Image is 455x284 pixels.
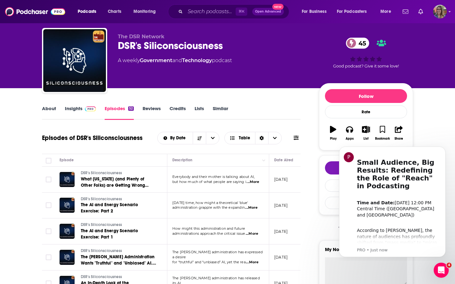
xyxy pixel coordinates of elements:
[433,5,447,19] button: Show profile menu
[255,10,281,13] span: Open Advanced
[81,254,156,272] span: The [PERSON_NAME] Administration Wants "Truthful" and "Unbiased" AI. What Could Go Wrong?
[447,263,452,268] span: 4
[172,156,192,164] div: Description
[433,5,447,19] img: User Profile
[246,260,259,265] span: ...More
[140,57,172,63] a: Government
[5,6,65,18] img: Podchaser - Follow, Share and Rate Podcasts
[333,64,399,68] span: Good podcast? Give it some love!
[81,196,156,202] a: DSR's Siliconsciousness
[81,249,122,253] span: DSR's Siliconsciousness
[330,137,337,141] div: Play
[246,231,258,236] span: ...More
[375,137,390,141] div: Bookmark
[81,254,156,266] a: The [PERSON_NAME] Administration Wants "Truthful" and "Unbiased" AI. What Could Go Wrong?
[380,7,391,16] span: More
[319,34,413,72] div: 45Good podcast? Give it some love!
[255,132,268,144] div: Sort Direction
[395,137,403,141] div: Share
[172,174,254,179] span: Everybody and their mother is talking about AI,
[172,57,182,63] span: and
[374,122,390,144] button: Bookmark
[274,177,288,182] p: [DATE]
[81,222,122,227] span: DSR's Siliconsciousness
[43,29,106,92] img: DSR's Siliconsciousness
[363,137,369,141] div: List
[346,137,354,141] div: Apps
[81,274,156,280] a: DSR's Siliconsciousness
[158,136,193,140] button: open menu
[133,7,156,16] span: Monitoring
[108,7,121,16] span: Charts
[206,132,219,144] button: open menu
[433,5,447,19] span: Logged in as annatolios
[118,34,165,40] span: The DSR Network
[46,177,51,182] span: Toggle select row
[128,106,134,111] div: 52
[81,248,156,254] a: DSR's Siliconsciousness
[346,38,369,49] a: 45
[65,105,96,120] a: InsightsPodchaser Pro
[81,170,156,176] a: DSR's Siliconsciousness
[325,89,407,103] button: Follow
[330,141,455,261] iframe: Intercom notifications message
[302,7,327,16] span: For Business
[60,156,74,164] div: Episode
[105,105,134,120] a: Episodes52
[358,122,374,144] button: List
[195,105,204,120] a: Lists
[170,136,188,140] span: By Date
[81,228,138,240] span: The AI and Energy Scenario Exercise: Part 1
[213,105,228,120] a: Similar
[400,6,411,17] a: Show notifications dropdown
[172,180,246,184] span: but how much of what people are saying i
[104,7,125,17] a: Charts
[172,231,245,236] span: administrations approach the critical issue
[78,7,96,16] span: Podcasts
[274,203,288,208] p: [DATE]
[352,38,369,49] span: 45
[73,7,104,17] button: open menu
[81,171,122,175] span: DSR's Siliconsciousness
[174,4,295,19] div: Search podcasts, credits, & more...
[272,4,284,10] span: New
[81,275,122,279] span: DSR's Siliconsciousness
[129,7,164,17] button: open menu
[81,197,122,201] span: DSR's Siliconsciousness
[172,260,246,264] span: for “truthful” and “unbiased” AI, yet the rea
[252,8,284,15] button: Open AdvancedNew
[236,8,247,16] span: ⌘ K
[333,7,376,17] button: open menu
[81,176,156,189] a: What [US_STATE] (and Plenty of Other Folks) are Getting Wrong About AI
[391,122,407,144] button: Share
[182,57,212,63] a: Technology
[42,134,143,142] h1: Episodes of DSR's Siliconsciousness
[172,250,263,259] span: The [PERSON_NAME] administration has expressed a desire
[85,106,96,111] img: Podchaser Pro
[239,136,250,140] span: Table
[81,222,156,228] a: DSR's Siliconsciousness
[224,132,282,144] button: Choose View
[325,122,341,144] button: Play
[434,263,449,278] iframe: Intercom live chat
[46,202,51,208] span: Toggle select row
[245,205,258,210] span: ...More
[274,255,288,260] p: [DATE]
[172,201,248,205] span: [DATE] time, how might a theoretical 'blue'
[260,157,268,164] button: Column Actions
[185,7,236,17] input: Search podcasts, credits, & more...
[81,176,149,194] span: What [US_STATE] (and Plenty of Other Folks) are Getting Wrong About AI
[42,105,56,120] a: About
[46,255,51,260] span: Toggle select row
[325,246,407,257] label: My Notes
[325,180,407,192] a: Contact This Podcast
[118,57,232,64] div: A weekly podcast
